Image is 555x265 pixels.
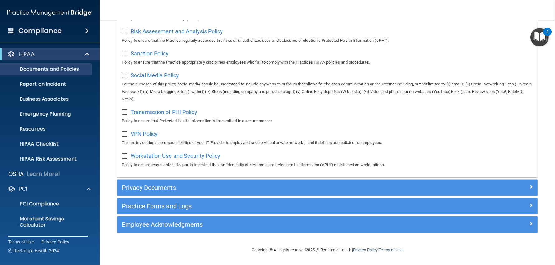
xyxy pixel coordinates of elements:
[8,170,24,178] p: OSHA
[27,170,60,178] p: Learn More!
[18,26,62,35] h4: Compliance
[131,28,223,35] span: Risk Assessment and Analysis Policy
[214,240,441,260] div: Copyright © All rights reserved 2025 @ Rectangle Health | |
[4,201,89,207] p: PCI Compliance
[7,185,91,193] a: PCI
[447,221,548,246] iframe: Drift Widget Chat Controller
[131,109,197,115] span: Transmission of PHI Policy
[122,184,428,191] h5: Privacy Documents
[122,80,533,103] p: For the purposes of this policy, social media should be understood to include any website or foru...
[122,37,533,44] p: Policy to ensure that the Practice regularly assesses the risks of unauthorized uses or disclosur...
[530,28,549,46] button: Open Resource Center, 2 new notifications
[8,239,34,245] a: Terms of Use
[41,239,69,245] a: Privacy Policy
[4,96,89,102] p: Business Associates
[353,248,378,252] a: Privacy Policy
[7,7,92,19] img: PMB logo
[546,32,548,40] div: 2
[122,201,533,211] a: Practice Forms and Logs
[122,161,533,169] p: Policy to ensure reasonable safeguards to protect the confidentiality of electronic protected hea...
[122,183,533,193] a: Privacy Documents
[122,203,428,210] h5: Practice Forms and Logs
[4,81,89,87] p: Report an Incident
[122,139,533,147] p: This policy outlines the responsibilities of your IT Provider to deploy and secure virtual privat...
[7,51,90,58] a: HIPAA
[4,126,89,132] p: Resources
[122,221,428,228] h5: Employee Acknowledgments
[4,216,89,228] p: Merchant Savings Calculator
[131,152,221,159] span: Workstation Use and Security Policy
[19,51,35,58] p: HIPAA
[7,236,91,244] a: OfficeSafe University
[122,59,533,66] p: Policy to ensure that the Practice appropriately disciplines employees who fail to comply with th...
[4,156,89,162] p: HIPAA Risk Assessment
[4,141,89,147] p: HIPAA Checklist
[19,185,27,193] p: PCI
[131,72,179,79] span: Social Media Policy
[122,219,533,229] a: Employee Acknowledgments
[122,117,533,125] p: Policy to ensure that Protected Health Information is transmitted in a secure manner.
[4,111,89,117] p: Emergency Planning
[379,248,403,252] a: Terms of Use
[4,66,89,72] p: Documents and Policies
[8,248,59,254] span: Ⓒ Rectangle Health 2024
[131,131,158,137] span: VPN Policy
[131,50,169,57] span: Sanction Policy
[19,236,78,244] p: OfficeSafe University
